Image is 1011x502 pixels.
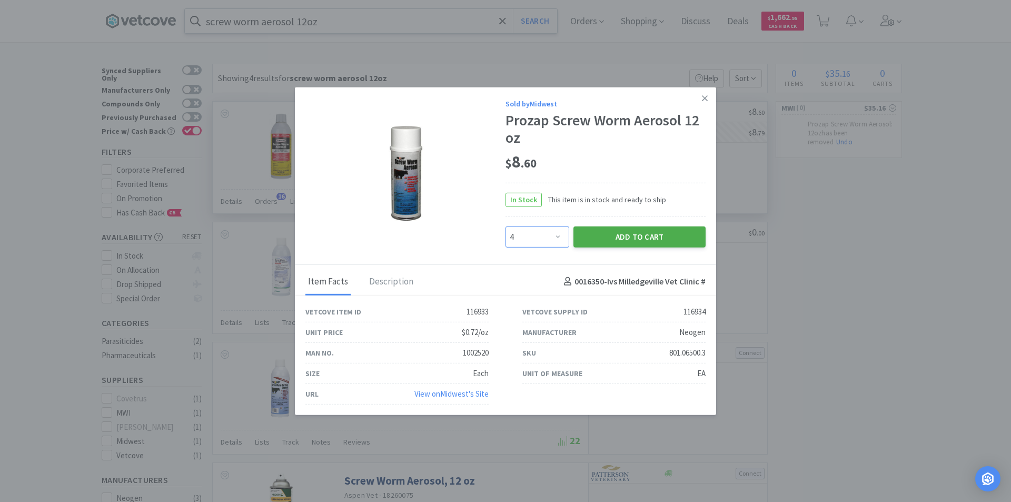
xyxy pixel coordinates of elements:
[522,306,588,317] div: Vetcove Supply ID
[679,326,706,339] div: Neogen
[522,347,536,358] div: SKU
[305,388,319,399] div: URL
[305,367,320,379] div: Size
[506,112,706,147] div: Prozap Screw Worm Aerosol 12 oz
[462,326,489,339] div: $0.72/oz
[366,269,416,295] div: Description
[522,367,582,379] div: Unit of Measure
[542,194,666,205] span: This item is in stock and ready to ship
[560,275,706,289] h4: 0016350 - Ivs Milledgeville Vet Clinic #
[669,347,706,359] div: 801.06500.3
[506,193,541,206] span: In Stock
[522,326,577,338] div: Manufacturer
[506,151,537,172] span: 8
[573,226,706,247] button: Add to Cart
[463,347,489,359] div: 1002520
[414,389,489,399] a: View onMidwest's Site
[467,306,489,318] div: 116933
[305,326,343,338] div: Unit Price
[975,466,1000,491] div: Open Intercom Messenger
[521,156,537,171] span: . 60
[506,156,512,171] span: $
[506,97,706,109] div: Sold by Midwest
[305,306,361,317] div: Vetcove Item ID
[305,269,351,295] div: Item Facts
[305,347,334,358] div: Man No.
[683,306,706,318] div: 116934
[697,367,706,380] div: EA
[337,104,474,241] img: 7045f87ce3f54ec3a3b6a912b038178f_116934.jpeg
[473,367,489,380] div: Each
